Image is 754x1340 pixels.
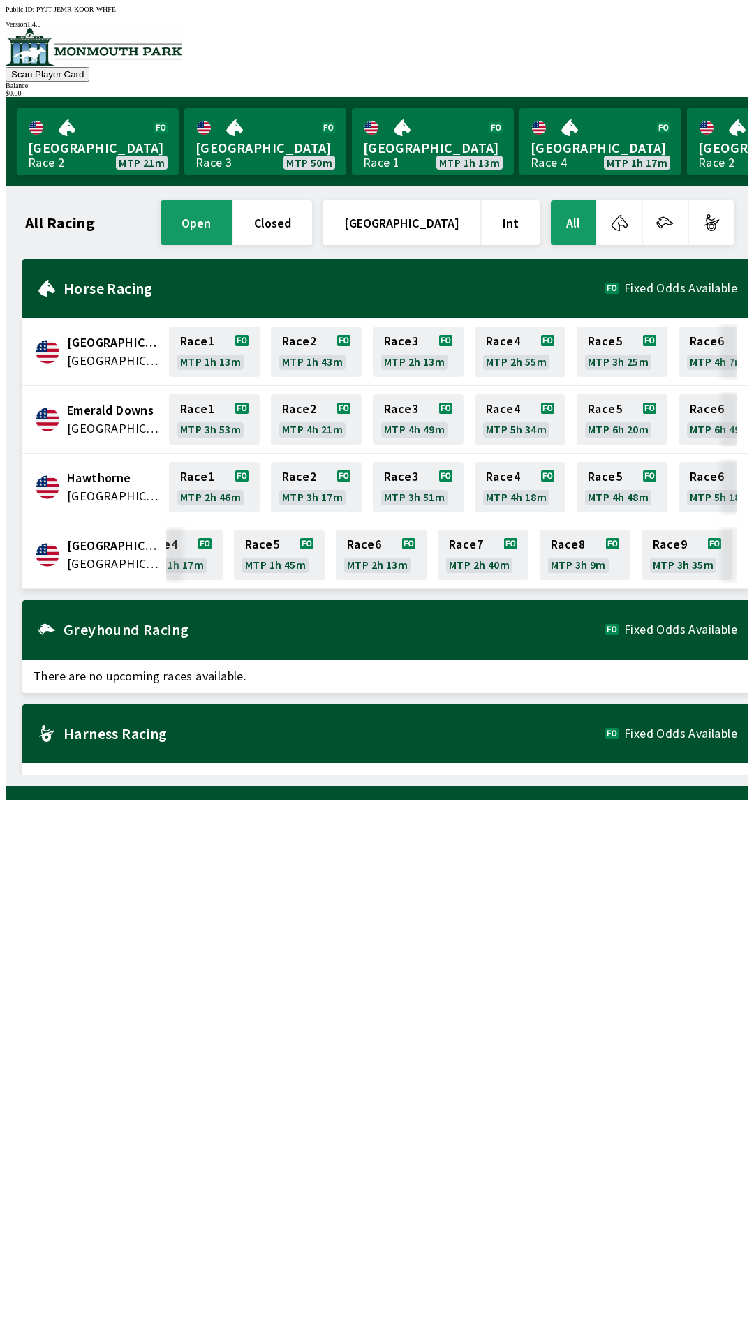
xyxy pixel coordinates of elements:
span: Race 3 [384,471,418,482]
div: Race 2 [698,157,734,168]
span: [GEOGRAPHIC_DATA] [28,139,168,157]
a: Race6MTP 2h 13m [336,530,427,580]
span: Fixed Odds Available [624,624,737,635]
div: Race 2 [28,157,64,168]
a: Race2MTP 3h 17m [271,462,362,512]
span: MTP 6h 49m [690,424,751,435]
a: Race7MTP 2h 40m [438,530,528,580]
span: MTP 5h 18m [690,491,751,502]
span: MTP 4h 18m [486,491,547,502]
button: closed [233,200,312,245]
a: Race2MTP 4h 21m [271,394,362,445]
a: Race3MTP 4h 49m [373,394,464,445]
span: MTP 2h 46m [180,491,241,502]
span: MTP 4h 48m [588,491,649,502]
span: MTP 4h 7m [690,356,745,367]
a: Race3MTP 3h 51m [373,462,464,512]
span: Race 5 [588,471,622,482]
span: Race 5 [588,403,622,415]
span: Monmouth Park [67,537,161,555]
span: MTP 3h 53m [180,424,241,435]
a: [GEOGRAPHIC_DATA]Race 1MTP 1h 13m [352,108,514,175]
span: Race 1 [180,336,214,347]
a: Race9MTP 3h 35m [642,530,732,580]
span: Race 9 [653,539,687,550]
span: MTP 3h 17m [282,491,343,502]
span: Race 6 [347,539,381,550]
a: Race5MTP 6h 20m [577,394,667,445]
span: United States [67,419,161,438]
span: MTP 6h 20m [588,424,649,435]
a: Race8MTP 3h 9m [540,530,630,580]
button: Int [482,200,540,245]
span: MTP 1h 13m [439,157,500,168]
span: Race 5 [245,539,279,550]
img: venue logo [6,28,182,66]
span: MTP 5h 34m [486,424,547,435]
span: Race 6 [690,336,724,347]
a: [GEOGRAPHIC_DATA]Race 4MTP 1h 17m [519,108,681,175]
span: Fixed Odds Available [624,283,737,294]
span: Race 4 [486,336,520,347]
span: Race 6 [690,403,724,415]
span: MTP 4h 21m [282,424,343,435]
div: $ 0.00 [6,89,748,97]
span: Race 1 [180,403,214,415]
a: Race5MTP 4h 48m [577,462,667,512]
span: MTP 1h 45m [245,559,306,570]
a: [GEOGRAPHIC_DATA]Race 2MTP 21m [17,108,179,175]
span: MTP 2h 13m [347,559,408,570]
a: Race3MTP 2h 13m [373,327,464,377]
span: MTP 1h 13m [180,356,241,367]
span: MTP 2h 55m [486,356,547,367]
div: Version 1.4.0 [6,20,748,28]
span: MTP 3h 51m [384,491,445,502]
span: MTP 3h 9m [551,559,606,570]
span: Race 1 [180,471,214,482]
span: MTP 3h 35m [653,559,714,570]
h1: All Racing [25,217,95,228]
button: [GEOGRAPHIC_DATA] [323,200,480,245]
span: Race 6 [690,471,724,482]
a: [GEOGRAPHIC_DATA]Race 3MTP 50m [184,108,346,175]
span: MTP 50m [286,157,332,168]
a: Race4MTP 2h 55m [475,327,565,377]
h2: Harness Racing [64,728,605,739]
span: Race 4 [486,403,520,415]
span: Race 7 [449,539,483,550]
a: Race1MTP 2h 46m [169,462,260,512]
span: Emerald Downs [67,401,161,419]
span: MTP 1h 43m [282,356,343,367]
div: Race 1 [363,157,399,168]
span: [GEOGRAPHIC_DATA] [363,139,503,157]
span: [GEOGRAPHIC_DATA] [195,139,335,157]
a: Race1MTP 1h 13m [169,327,260,377]
div: Public ID: [6,6,748,13]
span: Race 8 [551,539,585,550]
div: Race 4 [531,157,567,168]
span: MTP 1h 17m [607,157,667,168]
span: Race 5 [588,336,622,347]
span: Race 3 [384,336,418,347]
span: MTP 4h 49m [384,424,445,435]
span: Canterbury Park [67,334,161,352]
span: There are no upcoming races available. [22,660,748,693]
div: Balance [6,82,748,89]
a: Race5MTP 1h 45m [234,530,325,580]
span: Race 4 [486,471,520,482]
span: United States [67,487,161,505]
span: There are no upcoming races available. [22,763,748,796]
button: open [161,200,232,245]
span: [GEOGRAPHIC_DATA] [531,139,670,157]
button: All [551,200,596,245]
a: Race1MTP 3h 53m [169,394,260,445]
a: Race4MTP 5h 34m [475,394,565,445]
a: Race2MTP 1h 43m [271,327,362,377]
span: MTP 3h 25m [588,356,649,367]
span: Hawthorne [67,469,161,487]
a: Race4MTP 4h 18m [475,462,565,512]
button: Scan Player Card [6,67,89,82]
div: Race 3 [195,157,232,168]
span: Race 2 [282,403,316,415]
h2: Horse Racing [64,283,605,294]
